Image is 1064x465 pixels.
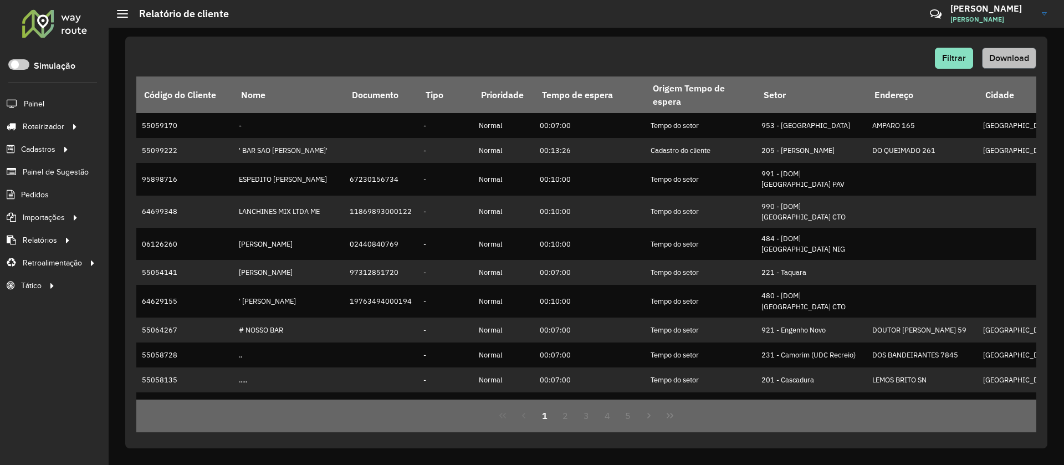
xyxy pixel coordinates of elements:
[344,260,418,285] td: 97312851720
[935,48,973,69] button: Filtrar
[34,59,75,73] label: Simulação
[989,53,1029,63] span: Download
[23,257,82,269] span: Retroalimentação
[534,113,645,138] td: 00:07:00
[473,318,534,343] td: Normal
[756,392,867,417] td: 103 - [GEOGRAPHIC_DATA]
[534,196,645,228] td: 00:10:00
[23,121,64,132] span: Roteirizador
[418,367,473,392] td: -
[136,138,233,163] td: 55099222
[473,260,534,285] td: Normal
[473,76,534,113] th: Prioridade
[233,228,344,260] td: [PERSON_NAME]
[23,166,89,178] span: Painel de Sugestão
[756,228,867,260] td: 484 - [DOM] [GEOGRAPHIC_DATA] NIG
[867,138,978,163] td: DO QUEIMADO 261
[867,318,978,343] td: DOUTOR [PERSON_NAME] 59
[576,405,597,426] button: 3
[645,196,756,228] td: Tempo do setor
[756,343,867,367] td: 231 - Camorim (UDC Recreio)
[645,260,756,285] td: Tempo do setor
[534,405,555,426] button: 1
[233,318,344,343] td: # NOSSO BAR
[534,343,645,367] td: 00:07:00
[645,367,756,392] td: Tempo do setor
[534,260,645,285] td: 00:07:00
[645,392,756,417] td: Tempo do setor
[534,318,645,343] td: 00:07:00
[418,285,473,317] td: -
[344,228,418,260] td: 02440840769
[136,228,233,260] td: 06126260
[24,98,44,110] span: Painel
[645,318,756,343] td: Tempo do setor
[555,405,576,426] button: 2
[418,113,473,138] td: -
[645,228,756,260] td: Tempo do setor
[344,285,418,317] td: 19763494000194
[473,392,534,417] td: Normal
[233,392,344,417] td: ?
[418,138,473,163] td: -
[418,196,473,228] td: -
[344,163,418,195] td: 67230156734
[867,343,978,367] td: DOS BANDEIRANTES 7845
[233,196,344,228] td: LANCHINES MIX LTDA ME
[756,163,867,195] td: 991 - [DOM] [GEOGRAPHIC_DATA] PAV
[756,113,867,138] td: 953 - [GEOGRAPHIC_DATA]
[867,392,978,417] td: [PERSON_NAME] 92
[867,113,978,138] td: AMPARO 165
[534,228,645,260] td: 00:10:00
[756,285,867,317] td: 480 - [DOM] [GEOGRAPHIC_DATA] CTO
[924,2,948,26] a: Contato Rápido
[418,163,473,195] td: -
[534,138,645,163] td: 00:13:26
[418,343,473,367] td: -
[867,76,978,113] th: Endereço
[233,260,344,285] td: [PERSON_NAME]
[23,212,65,223] span: Importações
[21,144,55,155] span: Cadastros
[756,318,867,343] td: 921 - Engenho Novo
[982,48,1036,69] button: Download
[233,138,344,163] td: ' BAR SAO [PERSON_NAME]'
[645,285,756,317] td: Tempo do setor
[23,234,57,246] span: Relatórios
[136,76,233,113] th: Código do Cliente
[950,14,1034,24] span: [PERSON_NAME]
[418,228,473,260] td: -
[756,367,867,392] td: 201 - Cascadura
[756,76,867,113] th: Setor
[473,138,534,163] td: Normal
[233,367,344,392] td: .....
[473,196,534,228] td: Normal
[136,260,233,285] td: 55054141
[950,3,1034,14] h3: [PERSON_NAME]
[418,318,473,343] td: -
[473,228,534,260] td: Normal
[473,285,534,317] td: Normal
[21,280,42,292] span: Tático
[344,196,418,228] td: 11869893000122
[597,405,618,426] button: 4
[659,405,681,426] button: Last Page
[473,343,534,367] td: Normal
[756,260,867,285] td: 221 - Taquara
[136,367,233,392] td: 55058135
[233,163,344,195] td: ESPEDITO [PERSON_NAME]
[534,392,645,417] td: 00:07:00
[534,285,645,317] td: 00:10:00
[756,138,867,163] td: 205 - [PERSON_NAME]
[418,76,473,113] th: Tipo
[645,76,756,113] th: Origem Tempo de espera
[233,343,344,367] td: ..
[534,163,645,195] td: 00:10:00
[618,405,639,426] button: 5
[867,367,978,392] td: LEMOS BRITO SN
[136,163,233,195] td: 95898716
[136,392,233,417] td: 55057035
[645,138,756,163] td: Cadastro do cliente
[534,76,645,113] th: Tempo de espera
[645,343,756,367] td: Tempo do setor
